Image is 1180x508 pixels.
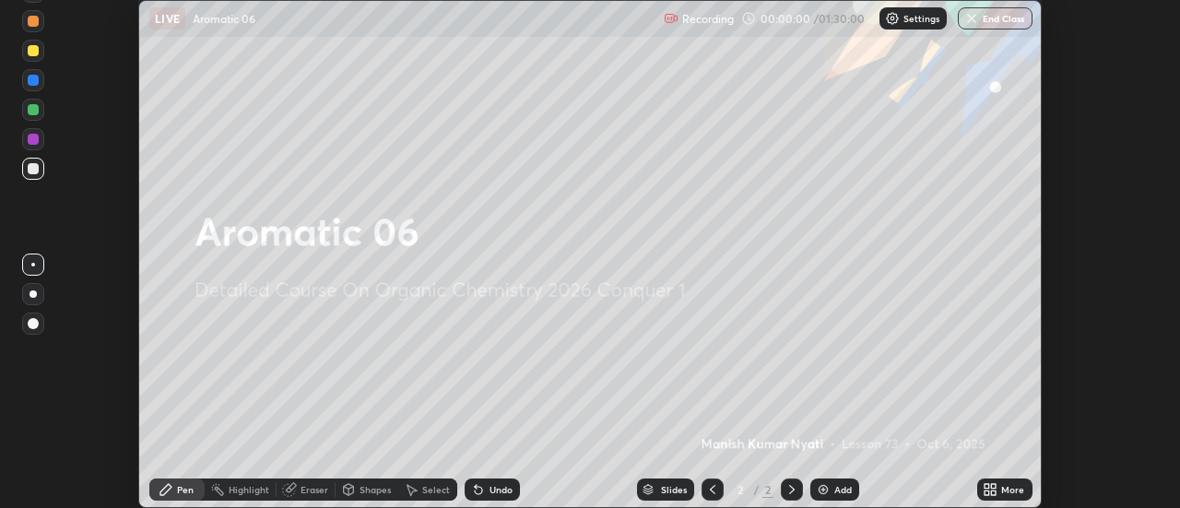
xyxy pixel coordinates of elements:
[661,485,687,494] div: Slides
[193,11,255,26] p: Aromatic 06
[816,482,831,497] img: add-slide-button
[155,11,180,26] p: LIVE
[664,11,678,26] img: recording.375f2c34.svg
[177,485,194,494] div: Pen
[490,485,513,494] div: Undo
[964,11,979,26] img: end-class-cross
[301,485,328,494] div: Eraser
[360,485,391,494] div: Shapes
[682,12,734,26] p: Recording
[762,481,773,498] div: 2
[885,11,900,26] img: class-settings-icons
[958,7,1032,30] button: End Class
[1001,485,1024,494] div: More
[731,484,749,495] div: 2
[753,484,759,495] div: /
[834,485,852,494] div: Add
[422,485,450,494] div: Select
[903,14,939,23] p: Settings
[229,485,269,494] div: Highlight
